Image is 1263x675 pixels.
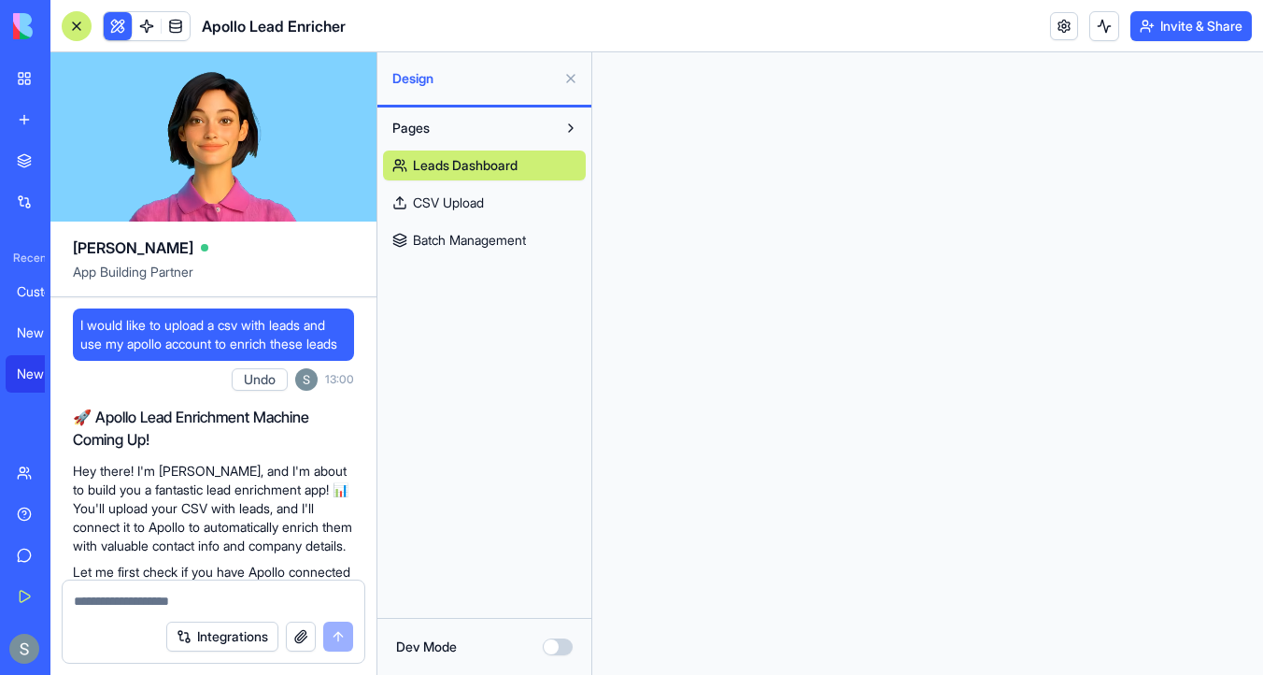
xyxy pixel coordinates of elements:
span: Batch Management [413,231,526,250]
span: I would like to upload a csv with leads and use my apollo account to enrich these leads [80,316,347,353]
span: 13:00 [325,372,354,387]
span: Apollo Lead Enricher [202,15,346,37]
a: New App [6,355,80,393]
span: [PERSON_NAME] [73,237,193,259]
p: Let me first check if you have Apollo connected to your workspace... [73,563,354,600]
a: New App [6,314,80,352]
img: ACg8ocKnDTHbS00rqwWSHQfXf8ia04QnQtz5EDX_Ef5UNrjqV-k=s96-c [9,634,39,664]
span: Recent [6,251,45,266]
span: App Building Partner [73,263,354,296]
div: Customer Management Hub [17,282,69,301]
button: Invite & Share [1130,11,1252,41]
a: Leads Dashboard [383,151,586,180]
button: Pages [383,113,556,143]
img: ACg8ocKnDTHbS00rqwWSHQfXf8ia04QnQtz5EDX_Ef5UNrjqV-k=s96-c [295,368,318,391]
button: Integrations [166,622,278,652]
a: Batch Management [383,225,586,255]
h2: 🚀 Apollo Lead Enrichment Machine Coming Up! [73,406,354,451]
div: New App [17,365,69,383]
span: Pages [392,119,430,137]
a: CSV Upload [383,188,586,218]
span: Leads Dashboard [413,156,518,175]
div: New App [17,323,69,342]
a: Customer Management Hub [6,273,80,310]
span: Design [392,69,556,88]
p: Hey there! I'm [PERSON_NAME], and I'm about to build you a fantastic lead enrichment app! 📊 You'l... [73,462,354,555]
span: CSV Upload [413,194,484,212]
img: logo [13,13,129,39]
button: Undo [232,368,288,391]
label: Dev Mode [396,638,457,656]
